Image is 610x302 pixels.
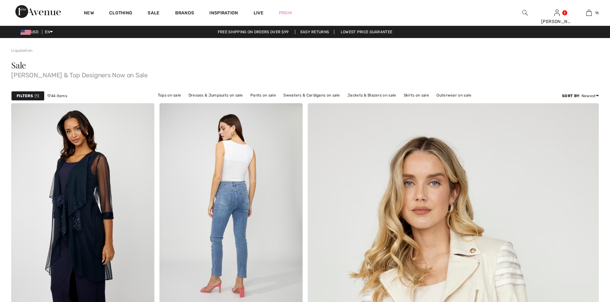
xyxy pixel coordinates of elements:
[20,30,31,35] img: US Dollar
[541,18,573,25] div: [PERSON_NAME]
[175,10,194,17] a: Brands
[185,91,246,99] a: Dresses & Jumpsuits on sale
[280,91,343,99] a: Sweaters & Cardigans on sale
[295,30,335,34] a: Easy Returns
[45,30,53,34] span: EN
[20,30,41,34] span: USD
[569,254,604,270] iframe: Opens a widget where you can chat to one of our agents
[573,9,605,17] a: 16
[11,59,26,71] span: Sale
[254,10,264,16] a: Live
[522,9,528,17] img: search the website
[562,93,599,99] div: : Newest
[586,9,592,17] img: My Bag
[35,93,39,99] span: 1
[109,10,132,17] a: Clothing
[47,93,67,99] span: 1744 items
[279,10,292,16] a: Prom
[554,10,560,16] a: Sign In
[15,5,61,18] img: 1ère Avenue
[247,91,279,99] a: Pants on sale
[11,48,32,53] a: Liquidation
[84,10,94,17] a: New
[336,30,398,34] a: Lowest Price Guarantee
[209,10,238,17] span: Inspiration
[554,9,560,17] img: My Info
[148,10,159,17] a: Sale
[155,91,184,99] a: Tops on sale
[562,94,579,98] strong: Sort By
[595,10,599,16] span: 16
[17,93,33,99] strong: Filters
[11,69,599,78] span: [PERSON_NAME] & Top Designers Now on Sale
[344,91,400,99] a: Jackets & Blazers on sale
[213,30,294,34] a: Free shipping on orders over $99
[401,91,432,99] a: Skirts on sale
[433,91,475,99] a: Outerwear on sale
